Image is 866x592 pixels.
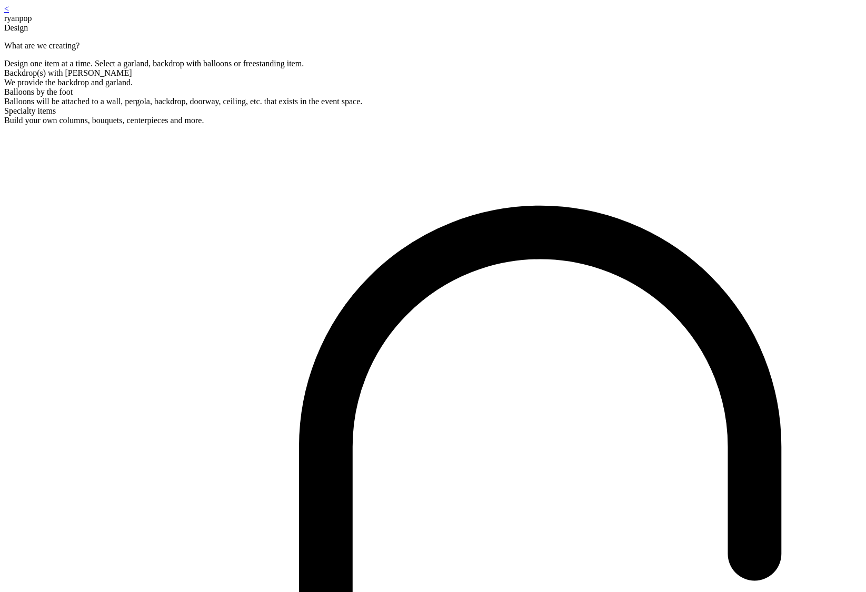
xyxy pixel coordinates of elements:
p: What are we creating? [4,41,862,51]
div: Specialty items [4,106,862,116]
a: < [4,4,9,13]
div: Build your own columns, bouquets, centerpieces and more. [4,116,862,125]
div: We provide the backdrop and garland. [4,78,862,87]
div: Backdrop(s) with [PERSON_NAME] [4,68,862,78]
div: Balloons by the foot [4,87,862,97]
div: Design [4,23,862,33]
div: ryanpop [4,14,862,23]
div: Design one item at a time. Select a garland, backdrop with balloons or freestanding item. [4,59,862,68]
div: Balloons will be attached to a wall, pergola, backdrop, doorway, ceiling, etc. that exists in the... [4,97,862,106]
